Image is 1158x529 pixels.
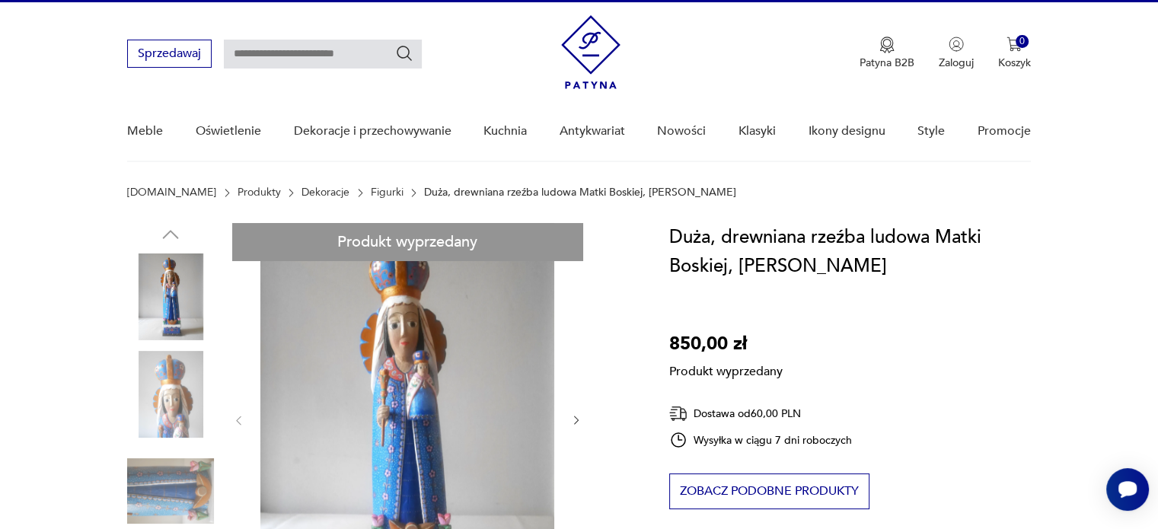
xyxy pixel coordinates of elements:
img: Ikona koszyka [1006,37,1022,52]
p: 850,00 zł [669,330,783,359]
a: Produkty [238,186,281,199]
img: Ikona dostawy [669,404,687,423]
a: Klasyki [739,102,776,161]
div: Wysyłka w ciągu 7 dni roboczych [669,431,852,449]
a: Dekoracje [301,186,349,199]
a: Dekoracje i przechowywanie [293,102,451,161]
a: Kuchnia [483,102,527,161]
p: Patyna B2B [860,56,914,70]
a: Meble [127,102,163,161]
a: Ikona medaluPatyna B2B [860,37,914,70]
button: Zobacz podobne produkty [669,473,869,509]
p: Duża, drewniana rzeźba ludowa Matki Boskiej, [PERSON_NAME] [424,186,736,199]
img: Ikona medalu [879,37,895,53]
p: Produkt wyprzedany [669,359,783,380]
h1: Duża, drewniana rzeźba ludowa Matki Boskiej, [PERSON_NAME] [669,223,1031,281]
a: Figurki [371,186,404,199]
button: Sprzedawaj [127,40,212,68]
button: Zaloguj [939,37,974,70]
button: Patyna B2B [860,37,914,70]
iframe: Smartsupp widget button [1106,468,1149,511]
a: Oświetlenie [196,102,261,161]
p: Koszyk [998,56,1031,70]
button: 0Koszyk [998,37,1031,70]
a: Antykwariat [560,102,625,161]
a: Ikony designu [808,102,885,161]
div: 0 [1016,35,1029,48]
p: Zaloguj [939,56,974,70]
div: Dostawa od 60,00 PLN [669,404,852,423]
img: Ikonka użytkownika [949,37,964,52]
img: Patyna - sklep z meblami i dekoracjami vintage [561,15,620,89]
a: Sprzedawaj [127,49,212,60]
a: Nowości [657,102,706,161]
a: [DOMAIN_NAME] [127,186,216,199]
a: Style [917,102,945,161]
a: Promocje [978,102,1031,161]
button: Szukaj [395,44,413,62]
